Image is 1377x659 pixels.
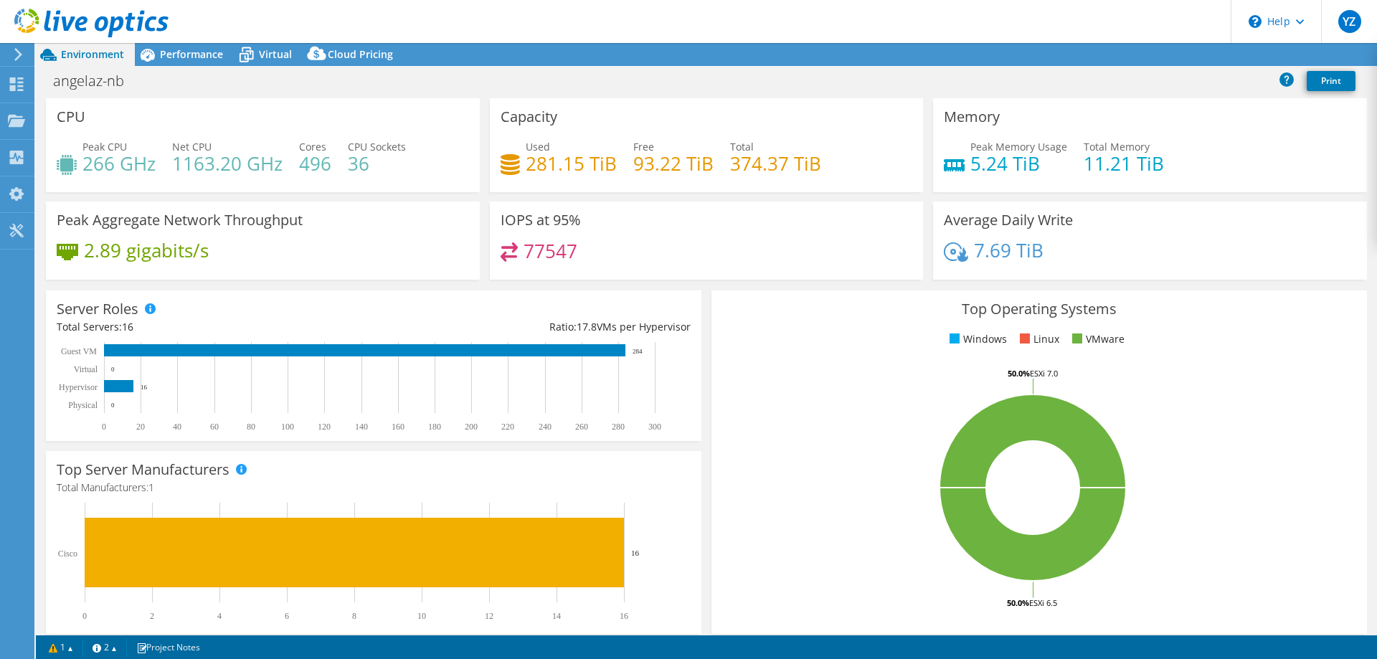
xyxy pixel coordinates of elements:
a: 1 [39,638,83,656]
text: Cisco [58,549,77,559]
span: Environment [61,47,124,61]
h3: IOPS at 95% [501,212,581,228]
text: 2 [150,611,154,621]
text: 8 [352,611,356,621]
text: 240 [539,422,552,432]
span: Used [526,140,550,153]
text: 200 [465,422,478,432]
text: 40 [173,422,181,432]
text: 0 [102,422,106,432]
text: Virtual [74,364,98,374]
div: Total Servers: [57,319,374,335]
text: 160 [392,422,404,432]
text: 12 [485,611,493,621]
span: YZ [1338,10,1361,33]
text: Physical [68,400,98,410]
h4: 266 GHz [82,156,156,171]
h4: 374.37 TiB [730,156,821,171]
h4: 77547 [524,243,577,259]
text: Hypervisor [59,382,98,392]
text: 0 [111,402,115,409]
text: 16 [141,384,148,391]
li: VMware [1069,331,1125,347]
h3: Top Operating Systems [722,301,1356,317]
text: 300 [648,422,661,432]
text: 120 [318,422,331,432]
text: 20 [136,422,145,432]
h4: 5.24 TiB [970,156,1067,171]
text: 0 [82,611,87,621]
span: 1 [148,480,154,494]
span: Performance [160,47,223,61]
span: Free [633,140,654,153]
tspan: 50.0% [1007,597,1029,608]
a: Project Notes [126,638,210,656]
h4: Total Manufacturers: [57,480,691,496]
div: Ratio: VMs per Hypervisor [374,319,691,335]
h3: Average Daily Write [944,212,1073,228]
li: Windows [946,331,1007,347]
text: 100 [281,422,294,432]
span: Cores [299,140,326,153]
h4: 11.21 TiB [1084,156,1164,171]
text: 16 [631,549,640,557]
span: CPU Sockets [348,140,406,153]
span: Total Memory [1084,140,1150,153]
svg: \n [1249,15,1262,28]
h3: Peak Aggregate Network Throughput [57,212,303,228]
h3: Server Roles [57,301,138,317]
text: 220 [501,422,514,432]
span: 16 [122,320,133,333]
text: 284 [633,348,643,355]
h3: Memory [944,109,1000,125]
text: 16 [620,611,628,621]
h3: CPU [57,109,85,125]
text: 260 [575,422,588,432]
tspan: ESXi 6.5 [1029,597,1057,608]
span: 17.8 [577,320,597,333]
h4: 36 [348,156,406,171]
span: Net CPU [172,140,212,153]
h4: 1163.20 GHz [172,156,283,171]
text: 140 [355,422,368,432]
span: Total [730,140,754,153]
span: Peak Memory Usage [970,140,1067,153]
h4: 7.69 TiB [974,242,1044,258]
text: 80 [247,422,255,432]
a: Print [1307,71,1355,91]
text: 10 [417,611,426,621]
text: 280 [612,422,625,432]
h4: 93.22 TiB [633,156,714,171]
text: 60 [210,422,219,432]
text: 14 [552,611,561,621]
tspan: ESXi 7.0 [1030,368,1058,379]
h4: 281.15 TiB [526,156,617,171]
text: Guest VM [61,346,97,356]
span: Peak CPU [82,140,127,153]
li: Linux [1016,331,1059,347]
h3: Top Server Manufacturers [57,462,229,478]
span: Cloud Pricing [328,47,393,61]
text: 4 [217,611,222,621]
a: 2 [82,638,127,656]
text: 6 [285,611,289,621]
h3: Capacity [501,109,557,125]
h1: angelaz-nb [47,73,146,89]
text: 0 [111,366,115,373]
span: Virtual [259,47,292,61]
h4: 496 [299,156,331,171]
tspan: 50.0% [1008,368,1030,379]
h4: 2.89 gigabits/s [84,242,209,258]
text: 180 [428,422,441,432]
